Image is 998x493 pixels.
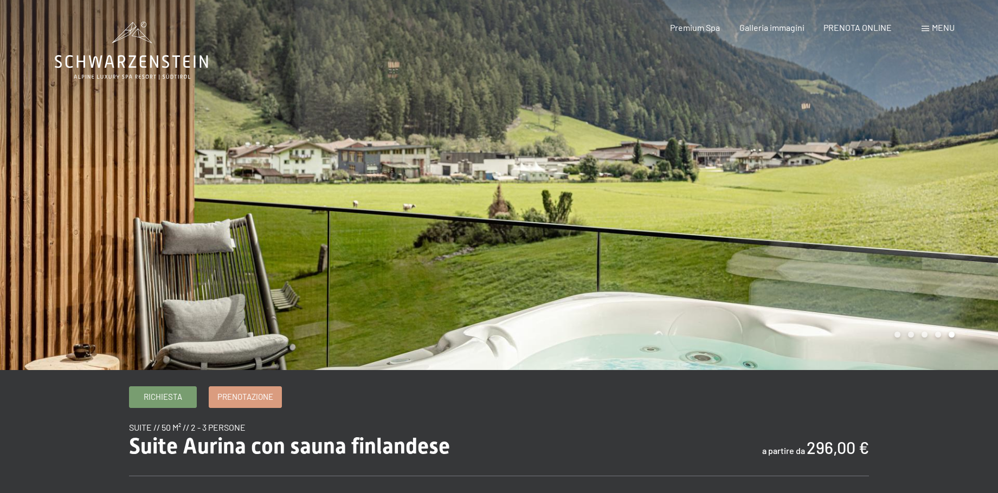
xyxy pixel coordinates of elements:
span: Prenotazione [217,391,273,403]
span: a partire da [762,445,805,456]
span: suite // 50 m² // 2 - 3 persone [129,422,246,432]
a: PRENOTA ONLINE [823,22,892,33]
a: Premium Spa [670,22,720,33]
b: 296,00 € [807,438,869,457]
a: Galleria immagini [739,22,804,33]
span: Menu [932,22,955,33]
span: Richiesta [144,391,182,403]
a: Richiesta [130,387,196,407]
span: Suite Aurina con sauna finlandese [129,433,450,459]
a: Prenotazione [209,387,281,407]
